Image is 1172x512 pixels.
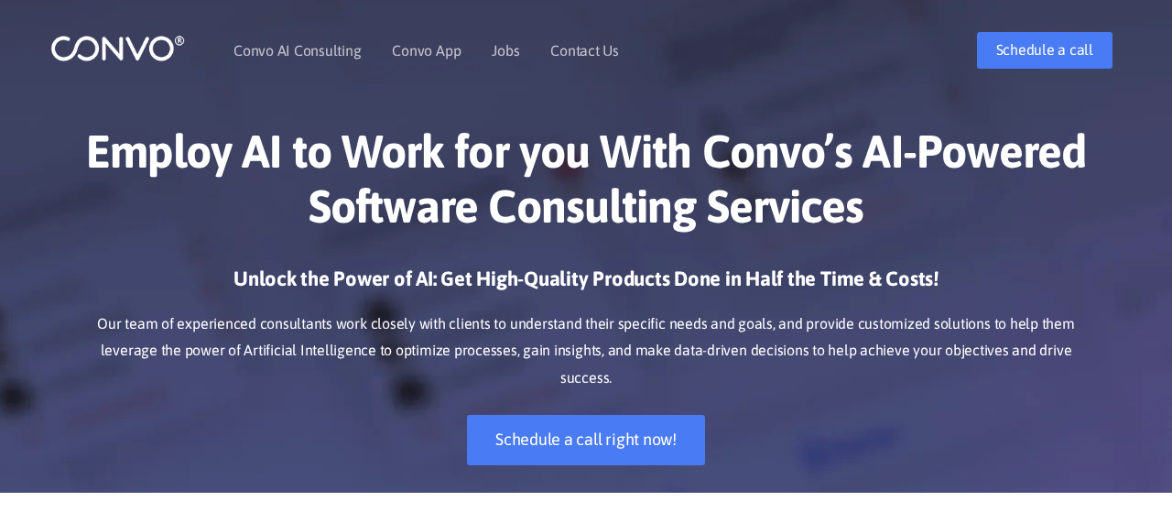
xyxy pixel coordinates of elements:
[78,310,1094,393] p: Our team of experienced consultants work closely with clients to understand their specific needs ...
[492,43,519,58] a: Jobs
[977,32,1112,69] a: Schedule a call
[233,43,361,58] a: Convo AI Consulting
[550,43,619,58] a: Contact Us
[50,34,185,62] img: logo_1.png
[392,43,461,58] a: Convo App
[78,124,1094,247] h1: Employ AI to Work for you With Convo’s AI-Powered Software Consulting Services
[467,415,705,465] a: Schedule a call right now!
[78,266,1094,306] h3: Unlock the Power of AI: Get High-Quality Products Done in Half the Time & Costs!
